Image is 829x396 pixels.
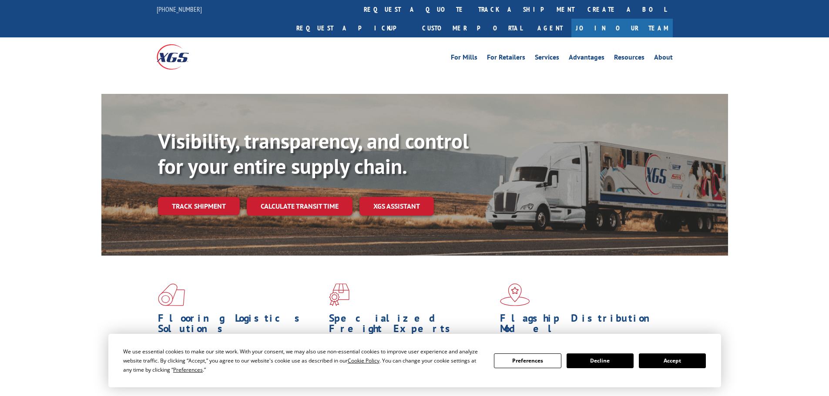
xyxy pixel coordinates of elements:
[158,313,322,338] h1: Flooring Logistics Solutions
[329,313,493,338] h1: Specialized Freight Experts
[158,197,240,215] a: Track shipment
[157,5,202,13] a: [PHONE_NUMBER]
[173,366,203,373] span: Preferences
[348,357,379,364] span: Cookie Policy
[108,334,721,387] div: Cookie Consent Prompt
[247,197,352,216] a: Calculate transit time
[639,353,706,368] button: Accept
[529,19,571,37] a: Agent
[290,19,416,37] a: Request a pickup
[571,19,673,37] a: Join Our Team
[567,353,634,368] button: Decline
[416,19,529,37] a: Customer Portal
[359,197,434,216] a: XGS ASSISTANT
[535,54,559,63] a: Services
[500,313,665,338] h1: Flagship Distribution Model
[614,54,644,63] a: Resources
[569,54,604,63] a: Advantages
[158,127,469,180] b: Visibility, transparency, and control for your entire supply chain.
[158,283,185,306] img: xgs-icon-total-supply-chain-intelligence-red
[494,353,561,368] button: Preferences
[329,283,349,306] img: xgs-icon-focused-on-flooring-red
[654,54,673,63] a: About
[487,54,525,63] a: For Retailers
[500,283,530,306] img: xgs-icon-flagship-distribution-model-red
[123,347,483,374] div: We use essential cookies to make our site work. With your consent, we may also use non-essential ...
[451,54,477,63] a: For Mills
